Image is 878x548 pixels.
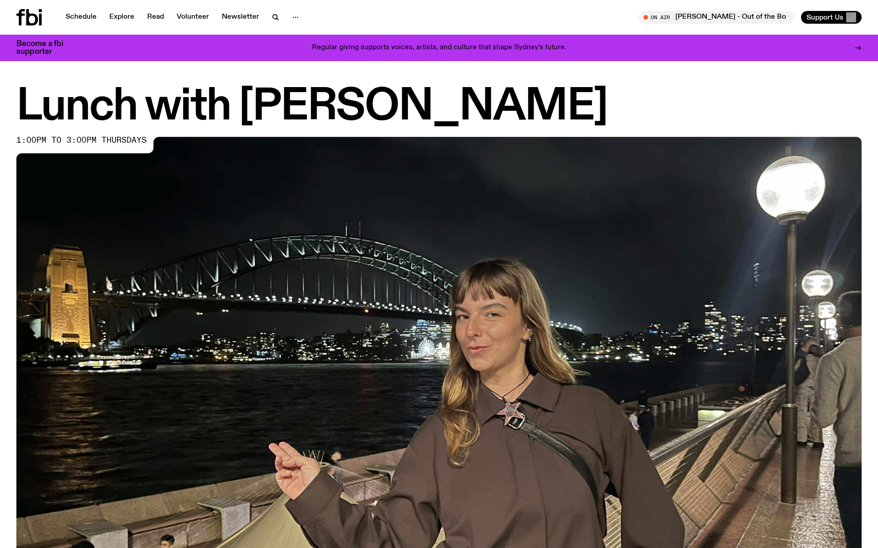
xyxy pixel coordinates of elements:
h1: Lunch with [PERSON_NAME] [16,87,862,128]
a: Volunteer [171,11,214,24]
a: Read [142,11,169,24]
a: Schedule [60,11,102,24]
h3: Become a fbi supporter [16,40,75,56]
a: Newsletter [216,11,265,24]
span: Support Us [807,13,843,21]
button: Support Us [801,11,862,24]
a: Explore [104,11,140,24]
span: 1:00pm to 3:00pm thursdays [16,137,147,144]
p: Regular giving supports voices, artists, and culture that shape Sydney’s future. [312,44,567,52]
button: On Air[PERSON_NAME] - Out of the Box [639,11,794,24]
